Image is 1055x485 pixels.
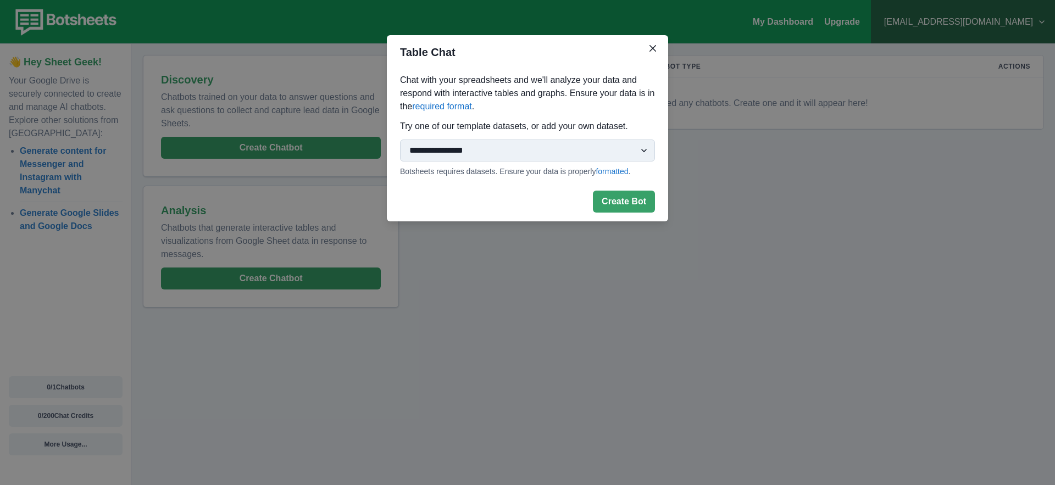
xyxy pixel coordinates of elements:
[400,74,655,113] p: Chat with your spreadsheets and we'll analyze your data and respond with interactive tables and g...
[596,167,628,176] a: formatted
[593,191,655,213] button: Create Bot
[400,120,655,133] p: Try one of our template datasets, or add your own dataset.
[400,166,655,177] p: Botsheets requires datasets. Ensure your data is properly .
[387,35,668,69] header: Table Chat
[412,102,472,111] a: required format
[644,40,662,57] button: Close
